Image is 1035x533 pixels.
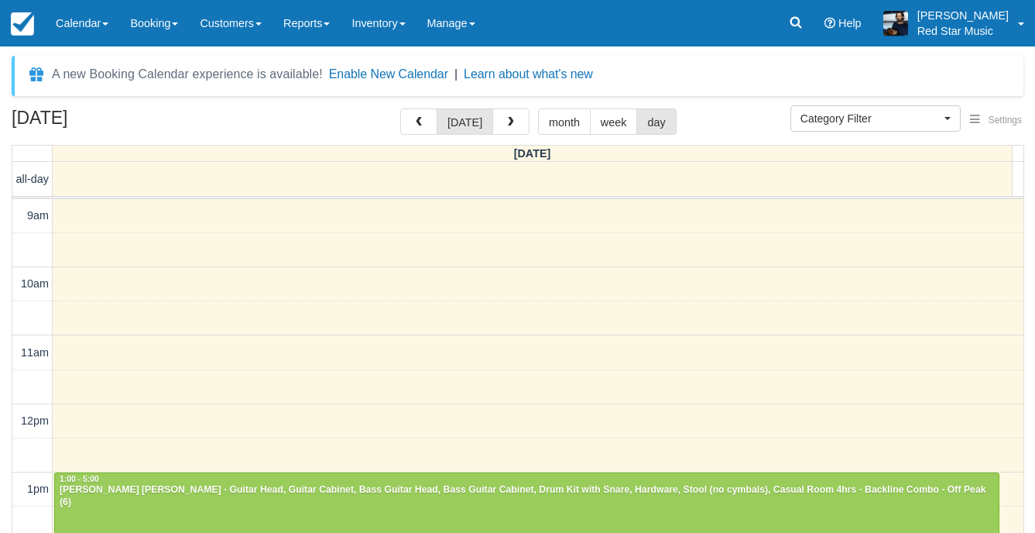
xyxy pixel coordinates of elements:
i: Help [824,18,835,29]
span: 10am [21,277,49,290]
span: Help [838,17,862,29]
span: 11am [21,346,49,359]
p: Red Star Music [917,23,1009,39]
span: Category Filter [800,111,941,126]
span: | [454,67,458,81]
span: Settings [989,115,1022,126]
button: Enable New Calendar [329,67,448,82]
button: [DATE] [437,108,493,135]
span: 1pm [27,483,49,495]
img: A1 [883,11,908,36]
p: [PERSON_NAME] [917,8,1009,23]
div: [PERSON_NAME] [PERSON_NAME] - Guitar Head, Guitar Cabinet, Bass Guitar Head, Bass Guitar Cabinet,... [59,484,995,509]
button: Category Filter [790,105,961,132]
div: A new Booking Calendar experience is available! [52,65,323,84]
button: day [636,108,676,135]
span: all-day [16,173,49,185]
span: 12pm [21,414,49,427]
a: Learn about what's new [464,67,593,81]
button: week [590,108,638,135]
h2: [DATE] [12,108,207,137]
span: [DATE] [514,147,551,160]
img: checkfront-main-nav-mini-logo.png [11,12,34,36]
span: 1:00 - 5:00 [60,475,99,483]
button: Settings [961,109,1031,132]
span: 9am [27,209,49,222]
button: month [538,108,591,135]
